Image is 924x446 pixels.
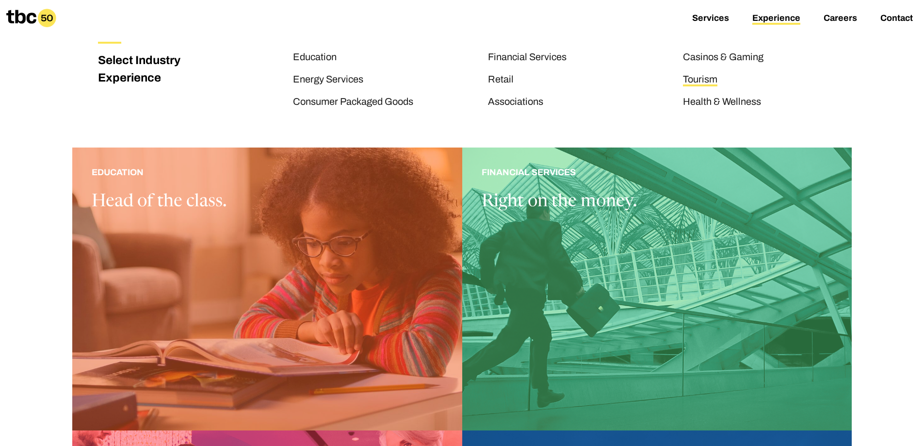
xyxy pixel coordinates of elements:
[488,51,567,64] a: Financial Services
[293,51,337,64] a: Education
[880,13,913,25] a: Contact
[488,74,514,86] a: Retail
[98,51,191,86] h3: Select Industry Experience
[488,96,543,109] a: Associations
[692,13,729,25] a: Services
[824,13,857,25] a: Careers
[293,96,413,109] a: Consumer Packaged Goods
[683,51,763,64] a: Casinos & Gaming
[683,74,717,86] a: Tourism
[683,96,761,109] a: Health & Wellness
[752,13,800,25] a: Experience
[293,74,363,86] a: Energy Services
